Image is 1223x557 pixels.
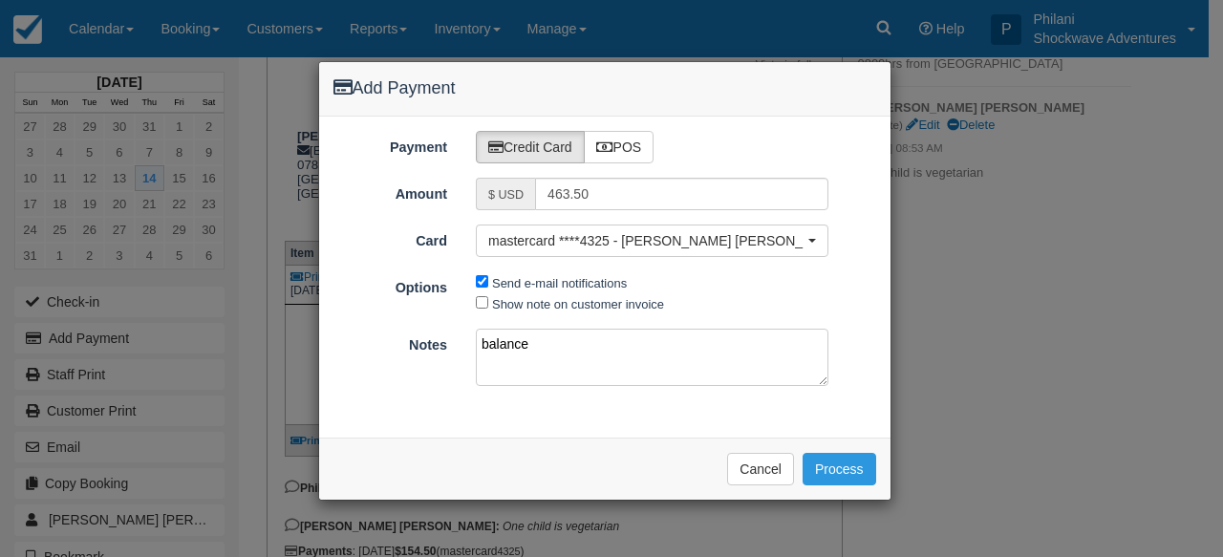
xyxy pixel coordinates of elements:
[584,131,654,163] label: POS
[803,453,876,485] button: Process
[727,453,794,485] button: Cancel
[476,131,585,163] label: Credit Card
[492,276,627,290] label: Send e-mail notifications
[319,271,462,298] label: Options
[319,329,462,355] label: Notes
[319,178,462,204] label: Amount
[319,225,462,251] label: Card
[492,297,664,311] label: Show note on customer invoice
[488,188,524,202] small: $ USD
[535,178,828,210] input: Valid amount required.
[319,131,462,158] label: Payment
[476,225,828,257] button: mastercard ****4325 - [PERSON_NAME] [PERSON_NAME]
[488,231,804,250] span: mastercard ****4325 - [PERSON_NAME] [PERSON_NAME]
[333,76,876,101] h4: Add Payment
